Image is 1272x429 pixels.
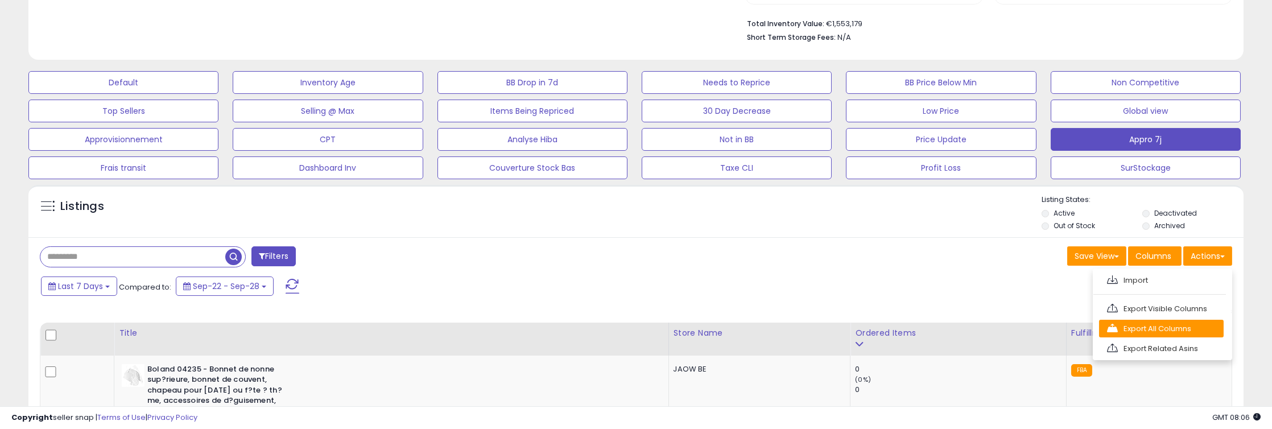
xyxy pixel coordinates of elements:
[233,128,423,151] button: CPT
[1051,71,1241,94] button: Non Competitive
[855,327,1061,339] div: Ordered Items
[642,100,832,122] button: 30 Day Decrease
[28,156,218,179] button: Frais transit
[1051,100,1241,122] button: Global view
[1099,300,1224,317] a: Export Visible Columns
[846,71,1036,94] button: BB Price Below Min
[11,412,53,423] strong: Copyright
[1067,246,1126,266] button: Save View
[1071,364,1092,377] small: FBA
[1154,221,1185,230] label: Archived
[60,199,104,214] h5: Listings
[119,282,171,292] span: Compared to:
[846,128,1036,151] button: Price Update
[251,246,296,266] button: Filters
[147,412,197,423] a: Privacy Policy
[855,364,1065,374] div: 0
[1042,195,1244,205] p: Listing States:
[233,156,423,179] button: Dashboard Inv
[1054,208,1075,218] label: Active
[97,412,146,423] a: Terms of Use
[233,71,423,94] button: Inventory Age
[837,32,851,43] span: N/A
[41,277,117,296] button: Last 7 Days
[1054,221,1095,230] label: Out of Stock
[1071,327,1227,339] div: Fulfillment
[642,128,832,151] button: Not in BB
[642,156,832,179] button: Taxe CLI
[122,364,144,387] img: 310F7zzewQL._SL40_.jpg
[11,412,197,423] div: seller snap | |
[1128,246,1182,266] button: Columns
[674,327,846,339] div: Store Name
[1183,246,1232,266] button: Actions
[233,100,423,122] button: Selling @ Max
[747,16,1224,30] li: €1,553,179
[437,100,627,122] button: Items Being Repriced
[193,280,259,292] span: Sep-22 - Sep-28
[437,71,627,94] button: BB Drop in 7d
[642,71,832,94] button: Needs to Reprice
[176,277,274,296] button: Sep-22 - Sep-28
[28,100,218,122] button: Top Sellers
[846,156,1036,179] button: Profit Loss
[437,128,627,151] button: Analyse Hiba
[747,19,824,28] b: Total Inventory Value:
[1135,250,1171,262] span: Columns
[1051,156,1241,179] button: SurStockage
[1099,320,1224,337] a: Export All Columns
[855,375,871,384] small: (0%)
[58,280,103,292] span: Last 7 Days
[1051,128,1241,151] button: Appro 7j
[1154,208,1197,218] label: Deactivated
[1099,271,1224,289] a: Import
[855,385,1065,395] div: 0
[119,327,664,339] div: Title
[747,32,836,42] b: Short Term Storage Fees:
[1212,412,1261,423] span: 2025-10-6 08:06 GMT
[437,156,627,179] button: Couverture Stock Bas
[28,128,218,151] button: Approvisionnement
[28,71,218,94] button: Default
[1099,340,1224,357] a: Export Related Asins
[674,364,842,374] div: JAOW BE
[846,100,1036,122] button: Low Price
